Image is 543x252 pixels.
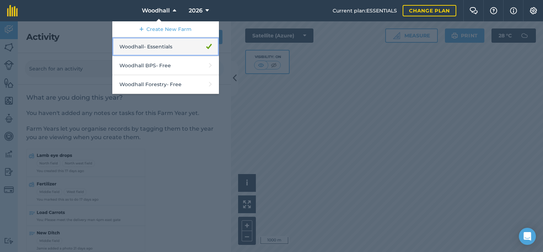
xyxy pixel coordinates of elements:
a: Change plan [403,5,456,16]
a: Woodhall Forestry- Free [112,75,219,94]
img: A cog icon [529,7,538,14]
span: 2026 [189,6,203,15]
img: Two speech bubbles overlapping with the left bubble in the forefront [469,7,478,14]
a: Woodhall- Essentials [112,37,219,56]
a: Woodhall BPS- Free [112,56,219,75]
a: Create New Farm [112,21,219,37]
img: A question mark icon [489,7,498,14]
img: fieldmargin Logo [7,5,18,16]
div: Open Intercom Messenger [519,228,536,245]
span: Current plan : ESSENTIALS [333,7,397,15]
span: Woodhall [142,6,170,15]
img: svg+xml;base64,PHN2ZyB4bWxucz0iaHR0cDovL3d3dy53My5vcmcvMjAwMC9zdmciIHdpZHRoPSIxNyIgaGVpZ2h0PSIxNy... [510,6,517,15]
